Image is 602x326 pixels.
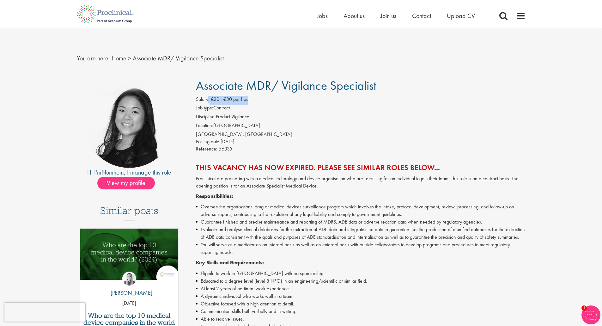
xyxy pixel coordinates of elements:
[196,259,264,266] strong: Key Skills and Requirements:
[196,138,221,145] span: Posting date:
[196,104,213,112] label: Job type:
[196,315,526,323] li: Able to resolve issues.
[97,178,161,186] a: View my profile
[196,292,526,300] li: A dynamic individual who works well in a team.
[196,77,376,94] span: Associate MDR/ Vigilance Specialist
[211,96,250,102] span: €20 - €30 per hour
[80,229,179,285] a: Link to a post
[196,175,526,190] p: Proclinical are partnering with a medical technology and device organisation who are recruiting f...
[128,54,131,62] span: >
[581,305,587,311] span: 1
[344,12,365,20] a: About us
[85,79,174,168] img: imeage of recruiter Numhom Sudsok
[4,303,85,322] iframe: reCAPTCHA
[106,272,152,300] a: Hannah Burke [PERSON_NAME]
[196,241,526,256] li: You will serve as a mediator on an internal basis as well as an external basis with outside colla...
[196,226,526,241] li: Evaluate and analyse clinical databases for the extraction of ADE data and integrates the data to...
[317,12,328,20] a: Jobs
[196,145,217,153] label: Reference:
[133,54,224,62] span: Associate MDR/ Vigilance Specialist
[77,168,182,177] div: Hi I'm , I manage this role
[380,12,396,20] a: Join us
[101,168,124,176] a: Numhom
[196,96,210,103] label: Salary:
[97,177,155,189] span: View my profile
[196,131,526,138] div: [GEOGRAPHIC_DATA], [GEOGRAPHIC_DATA]
[196,138,526,145] div: [DATE]
[219,145,232,152] span: 56335
[412,12,431,20] a: Contact
[122,272,136,286] img: Hannah Burke
[100,205,158,220] h3: Similar posts
[196,308,526,315] li: Communication skills both verbally and in writing.
[196,270,526,277] li: Eligible to work in [GEOGRAPHIC_DATA] with no sponsorship.
[106,289,152,297] p: [PERSON_NAME]
[77,54,110,62] span: You are here:
[196,300,526,308] li: Objective focused with a high attention to detail.
[196,122,526,131] li: [GEOGRAPHIC_DATA]
[196,193,233,200] strong: Responsibilities:
[196,122,213,129] label: Location:
[447,12,475,20] a: Upload CV
[80,229,179,280] img: Top 10 Medical Device Companies 2024
[196,113,526,122] li: Product Vigilance
[112,54,126,62] a: breadcrumb link
[196,285,526,292] li: At least 2 years of pertinent work experience.
[196,203,526,218] li: Oversee the organisations' drug or medical devices surveillance program which involves the intake...
[196,104,526,113] li: Contract
[581,305,600,324] img: Chatbot
[196,218,526,226] li: Guarantee finished and precise maintenance and reporting of MDRS, ADE data or adverse reaction da...
[196,277,526,285] li: Educated to a degree level (level 8 NFQ) in an engineering/scientific or similar field.
[80,300,179,307] p: [DATE]
[196,113,216,120] label: Discipline:
[196,163,526,172] h2: This vacancy has now expired. Please see similar roles below...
